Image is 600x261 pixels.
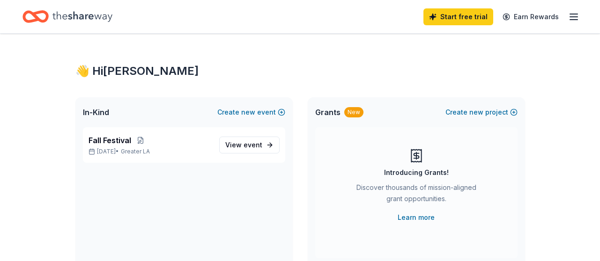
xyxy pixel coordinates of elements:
[244,141,262,149] span: event
[423,8,493,25] a: Start free trial
[225,139,262,151] span: View
[398,212,435,223] a: Learn more
[22,6,112,28] a: Home
[353,182,480,208] div: Discover thousands of mission-aligned grant opportunities.
[89,148,212,155] p: [DATE] •
[469,107,483,118] span: new
[315,107,341,118] span: Grants
[217,107,285,118] button: Createnewevent
[89,135,131,146] span: Fall Festival
[83,107,109,118] span: In-Kind
[75,64,525,79] div: 👋 Hi [PERSON_NAME]
[241,107,255,118] span: new
[219,137,280,153] a: View event
[497,8,564,25] a: Earn Rewards
[445,107,518,118] button: Createnewproject
[121,148,150,155] span: Greater LA
[384,167,449,178] div: Introducing Grants!
[344,107,363,117] div: New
